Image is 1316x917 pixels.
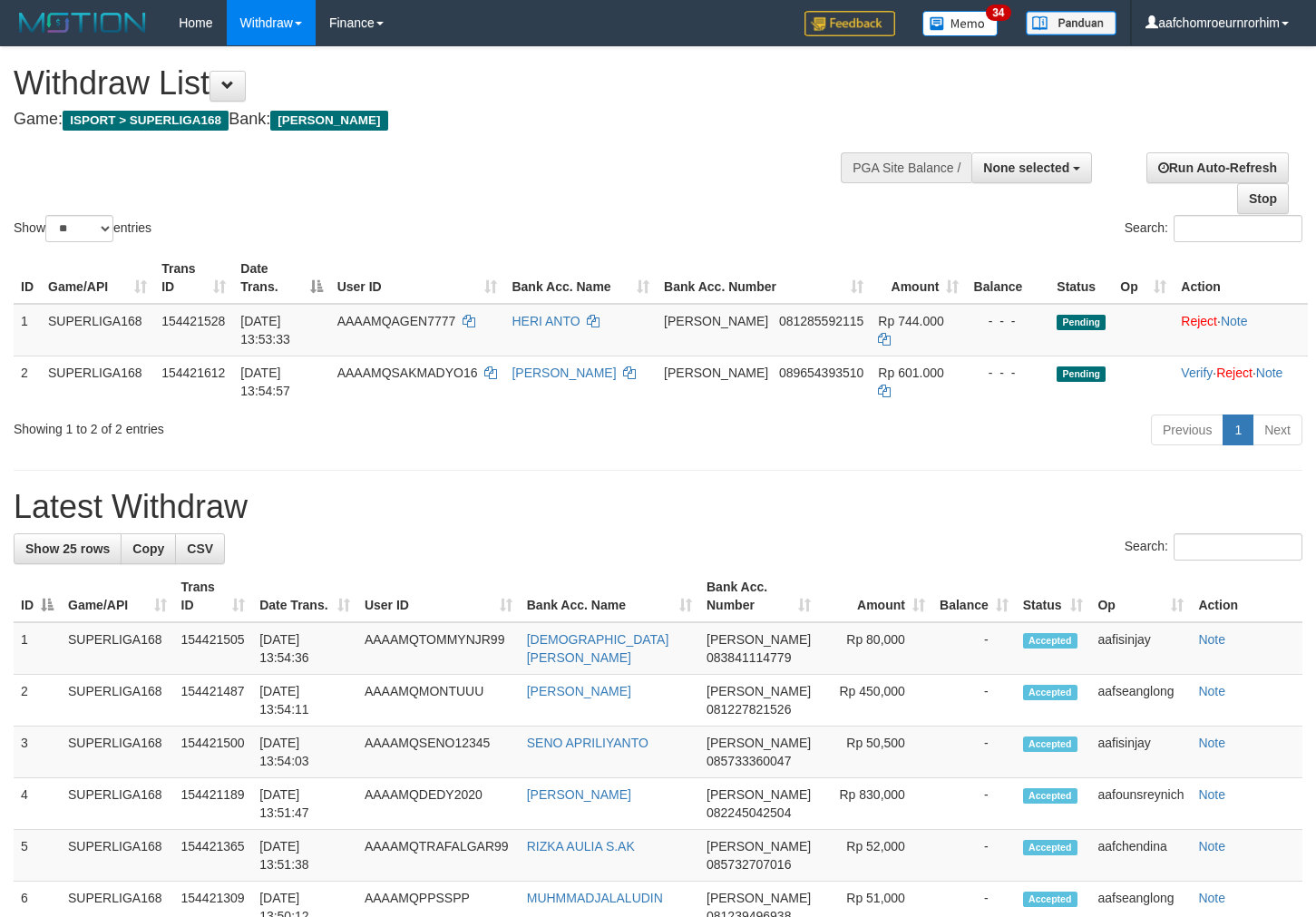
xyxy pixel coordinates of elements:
[973,364,1042,382] div: - - -
[337,314,456,328] span: AAAAMQAGEN7777
[233,252,329,304] th: Date Trans.: activate to sort column descending
[1237,183,1289,214] a: Stop
[1216,366,1253,380] a: Reject
[337,366,478,380] span: AAAAMQSAKMADYO16
[1174,356,1308,407] td: · ·
[41,252,154,304] th: Game/API: activate to sort column ascending
[252,830,357,882] td: [DATE] 13:51:38
[707,857,791,872] span: Copy 085732707016 to clipboard
[174,622,253,675] td: 154421505
[932,571,1016,622] th: Balance: activate to sort column ascending
[14,413,535,438] div: Showing 1 to 2 of 2 entries
[1090,571,1191,622] th: Op: activate to sort column ascending
[527,632,669,665] a: [DEMOGRAPHIC_DATA][PERSON_NAME]
[1023,685,1077,700] span: Accepted
[707,805,791,820] span: Copy 082245042504 to clipboard
[252,778,357,830] td: [DATE] 13:51:47
[932,830,1016,882] td: -
[270,111,387,131] span: [PERSON_NAME]
[240,314,290,346] span: [DATE] 13:53:33
[818,830,932,882] td: Rp 52,000
[14,9,151,36] img: MOTION_logo.png
[932,778,1016,830] td: -
[512,314,580,328] a: HERI ANTO
[174,778,253,830] td: 154421189
[966,252,1049,304] th: Balance
[161,366,225,380] span: 154421612
[1023,788,1077,804] span: Accepted
[14,571,61,622] th: ID: activate to sort column descending
[14,533,122,564] a: Show 25 rows
[161,314,225,328] span: 154421528
[1125,215,1302,242] label: Search:
[1049,252,1113,304] th: Status
[14,252,41,304] th: ID
[1221,314,1248,328] a: Note
[1090,830,1191,882] td: aafchendina
[41,304,154,356] td: SUPERLIGA168
[1023,633,1077,649] span: Accepted
[1174,304,1308,356] td: ·
[1198,684,1225,698] a: Note
[14,489,1302,525] h1: Latest Withdraw
[1181,366,1213,380] a: Verify
[14,304,41,356] td: 1
[1181,314,1217,328] a: Reject
[14,830,61,882] td: 5
[1198,839,1225,854] a: Note
[14,778,61,830] td: 4
[818,778,932,830] td: Rp 830,000
[174,727,253,778] td: 154421500
[707,754,791,768] span: Copy 085733360047 to clipboard
[1090,727,1191,778] td: aafisinjay
[804,11,895,36] img: Feedback.jpg
[61,727,174,778] td: SUPERLIGA168
[707,684,811,698] span: [PERSON_NAME]
[707,632,811,647] span: [PERSON_NAME]
[1113,252,1174,304] th: Op: activate to sort column ascending
[707,650,791,665] span: Copy 083841114779 to clipboard
[1151,415,1223,445] a: Previous
[1223,415,1253,445] a: 1
[132,541,164,556] span: Copy
[1174,533,1302,561] input: Search:
[1057,366,1106,382] span: Pending
[707,891,811,905] span: [PERSON_NAME]
[1090,778,1191,830] td: aafounsreynich
[1016,571,1091,622] th: Status: activate to sort column ascending
[818,675,932,727] td: Rp 450,000
[357,571,520,622] th: User ID: activate to sort column ascending
[1253,415,1302,445] a: Next
[527,736,648,750] a: SENO APRILIYANTO
[1057,315,1106,330] span: Pending
[512,366,616,380] a: [PERSON_NAME]
[61,778,174,830] td: SUPERLIGA168
[1023,892,1077,907] span: Accepted
[63,111,229,131] span: ISPORT > SUPERLIGA168
[154,252,233,304] th: Trans ID: activate to sort column ascending
[252,622,357,675] td: [DATE] 13:54:36
[986,5,1010,21] span: 34
[357,830,520,882] td: AAAAMQTRAFALGAR99
[252,571,357,622] th: Date Trans.: activate to sort column ascending
[527,839,635,854] a: RIZKA AULIA S.AK
[357,727,520,778] td: AAAAMQSENO12345
[174,675,253,727] td: 154421487
[14,111,859,129] h4: Game: Bank:
[175,533,225,564] a: CSV
[1256,366,1283,380] a: Note
[527,787,631,802] a: [PERSON_NAME]
[841,152,971,183] div: PGA Site Balance /
[14,622,61,675] td: 1
[527,891,663,905] a: MUHMMADJALALUDIN
[922,11,999,36] img: Button%20Memo.svg
[871,252,966,304] th: Amount: activate to sort column ascending
[504,252,657,304] th: Bank Acc. Name: activate to sort column ascending
[174,830,253,882] td: 154421365
[932,727,1016,778] td: -
[14,65,859,102] h1: Withdraw List
[1023,840,1077,855] span: Accepted
[707,736,811,750] span: [PERSON_NAME]
[240,366,290,398] span: [DATE] 13:54:57
[932,622,1016,675] td: -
